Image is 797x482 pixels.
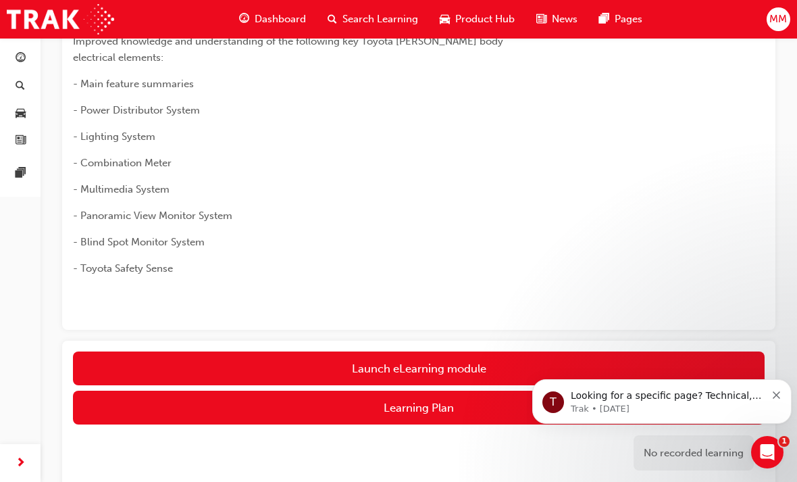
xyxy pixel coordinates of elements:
[16,80,25,93] span: search-icon
[552,11,577,27] span: News
[615,11,642,27] span: Pages
[7,4,114,34] img: Trak
[73,35,506,64] span: Improved knowledge and understanding of the following key Toyota [PERSON_NAME] body electrical el...
[779,436,790,447] span: 1
[634,435,754,471] div: No recorded learning
[455,11,515,27] span: Product Hub
[536,11,546,28] span: news-icon
[73,104,200,116] span: - Power Distributor System
[16,107,26,120] span: car-icon
[73,236,205,248] span: - Blind Spot Monitor System
[599,11,609,28] span: pages-icon
[328,11,337,28] span: search-icon
[525,5,588,33] a: news-iconNews
[767,7,790,31] button: MM
[73,262,173,274] span: - Toyota Safety Sense
[73,210,232,222] span: - Panoramic View Monitor System
[16,135,26,147] span: news-icon
[769,11,787,27] span: MM
[73,183,170,195] span: - Multimedia System
[16,53,26,65] span: guage-icon
[73,78,194,90] span: - Main feature summaries
[255,11,306,27] span: Dashboard
[527,351,797,445] iframe: Intercom notifications message
[228,5,317,33] a: guage-iconDashboard
[317,5,429,33] a: search-iconSearch Learning
[429,5,525,33] a: car-iconProduct Hub
[73,130,155,143] span: - Lighting System
[16,455,26,472] span: next-icon
[73,157,172,169] span: - Combination Meter
[239,11,249,28] span: guage-icon
[73,391,765,425] button: Learning Plan
[16,168,26,180] span: pages-icon
[342,11,418,27] span: Search Learning
[588,5,653,33] a: pages-iconPages
[751,436,783,468] iframe: Intercom live chat
[440,11,450,28] span: car-icon
[73,352,765,385] a: Launch eLearning module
